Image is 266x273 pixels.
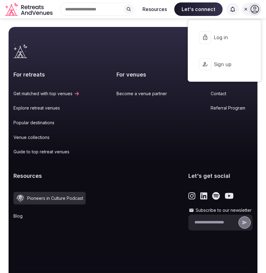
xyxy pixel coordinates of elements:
[13,44,27,58] a: Visit the homepage
[116,91,174,97] a: Become a venue partner
[13,213,86,219] a: Blog
[200,192,207,200] a: Link to the retreats and venues LinkedIn page
[211,91,253,97] a: Contact
[188,207,253,213] label: Subscribe to our newsletter
[5,2,54,16] svg: Retreats and Venues company logo
[5,2,54,16] a: Visit the homepage
[188,192,195,200] a: Link to the retreats and venues Instagram page
[13,91,80,97] a: Get matched with top venues
[193,52,256,77] button: Sign up
[13,105,80,111] a: Explore retreat venues
[13,71,80,78] h2: For retreats
[212,192,220,200] a: Link to the retreats and venues Spotify page
[214,34,243,41] span: Log in
[138,2,172,16] button: Resources
[188,172,253,180] h2: Let's get social
[214,61,243,68] span: Sign up
[13,134,80,140] a: Venue collections
[225,192,234,200] a: Link to the retreats and venues Youtube page
[13,149,80,155] a: Guide to top retreat venues
[13,120,80,126] a: Popular destinations
[211,105,253,111] a: Referral Program
[13,172,86,180] h2: Resources
[13,192,86,204] a: Pioneers in Culture Podcast
[174,2,223,16] span: Let's connect
[193,25,256,50] button: Log in
[116,71,174,78] h2: For venues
